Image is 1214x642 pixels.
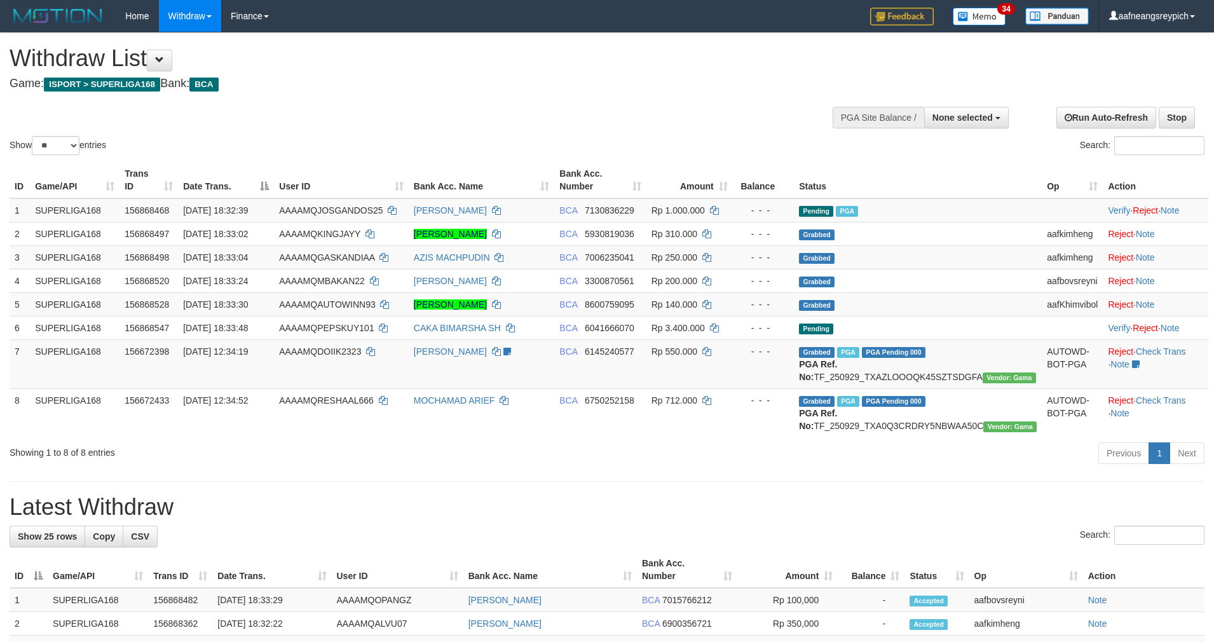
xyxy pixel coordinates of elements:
td: SUPERLIGA168 [30,339,119,388]
span: [DATE] 18:33:30 [183,299,248,310]
th: Balance: activate to sort column ascending [838,552,904,588]
th: Action [1083,552,1204,588]
div: - - - [738,251,789,264]
th: Bank Acc. Name: activate to sort column ascending [409,162,555,198]
div: - - - [738,275,789,287]
span: Copy 5930819036 to clipboard [585,229,634,239]
a: CSV [123,526,158,547]
td: 8 [10,388,30,437]
img: Feedback.jpg [870,8,934,25]
td: 1 [10,198,30,222]
td: Rp 350,000 [737,612,838,636]
span: Grabbed [799,347,835,358]
div: - - - [738,345,789,358]
a: Verify [1108,323,1130,333]
div: - - - [738,204,789,217]
a: Reject [1108,395,1133,406]
img: panduan.png [1025,8,1089,25]
span: Accepted [910,596,948,606]
td: 156868482 [148,588,212,612]
th: Game/API: activate to sort column ascending [30,162,119,198]
b: PGA Ref. No: [799,408,837,431]
td: 4 [10,269,30,292]
td: SUPERLIGA168 [30,198,119,222]
td: SUPERLIGA168 [30,269,119,292]
td: 2 [10,612,48,636]
input: Search: [1114,136,1204,155]
td: · · [1103,339,1208,388]
span: AAAAMQJOSGANDOS25 [279,205,383,215]
td: aafbovsreyni [1042,269,1103,292]
th: Status [794,162,1042,198]
a: Note [1136,299,1155,310]
a: Reject [1108,346,1133,357]
th: Trans ID: activate to sort column ascending [148,552,212,588]
td: aafbovsreyni [969,588,1083,612]
td: TF_250929_TXAZLOOOQK45SZTSDGFA [794,339,1042,388]
img: Button%20Memo.svg [953,8,1006,25]
span: Copy 3300870561 to clipboard [585,276,634,286]
h4: Game: Bank: [10,78,796,90]
td: · [1103,245,1208,269]
td: AUTOWD-BOT-PGA [1042,388,1103,437]
span: Copy 7006235041 to clipboard [585,252,634,263]
a: Note [1161,205,1180,215]
span: BCA [642,618,660,629]
th: ID [10,162,30,198]
td: 7 [10,339,30,388]
span: BCA [559,395,577,406]
span: Rp 550.000 [651,346,697,357]
span: 156868528 [125,299,169,310]
a: Reject [1108,252,1133,263]
a: Note [1136,252,1155,263]
div: - - - [738,228,789,240]
span: Rp 1.000.000 [651,205,705,215]
th: Game/API: activate to sort column ascending [48,552,148,588]
input: Search: [1114,526,1204,545]
a: [PERSON_NAME] [414,229,487,239]
a: Reject [1133,323,1158,333]
span: Copy 6750252158 to clipboard [585,395,634,406]
td: AUTOWD-BOT-PGA [1042,339,1103,388]
span: Copy 7015766212 to clipboard [662,595,712,605]
span: [DATE] 18:33:02 [183,229,248,239]
div: PGA Site Balance / [833,107,924,128]
span: None selected [932,113,993,123]
th: Bank Acc. Name: activate to sort column ascending [463,552,637,588]
span: 156868497 [125,229,169,239]
span: Copy 8600759095 to clipboard [585,299,634,310]
td: · · [1103,316,1208,339]
div: - - - [738,298,789,311]
span: Rp 712.000 [651,395,697,406]
a: Reject [1108,229,1133,239]
span: Grabbed [799,277,835,287]
a: [PERSON_NAME] [414,276,487,286]
td: AAAAMQALVU07 [332,612,463,636]
img: MOTION_logo.png [10,6,106,25]
a: MOCHAMAD ARIEF [414,395,495,406]
th: Bank Acc. Number: activate to sort column ascending [637,552,737,588]
td: aafkimheng [1042,222,1103,245]
span: BCA [559,252,577,263]
td: 2 [10,222,30,245]
span: Copy 6900356721 to clipboard [662,618,712,629]
a: AZIS MACHPUDIN [414,252,490,263]
span: 34 [997,3,1014,15]
a: Note [1161,323,1180,333]
button: None selected [924,107,1009,128]
th: Trans ID: activate to sort column ascending [119,162,178,198]
span: Vendor URL: https://trx31.1velocity.biz [983,372,1036,383]
span: Copy 7130836229 to clipboard [585,205,634,215]
span: AAAAMQGASKANDIAA [279,252,374,263]
td: SUPERLIGA168 [30,316,119,339]
span: CSV [131,531,149,542]
td: TF_250929_TXA0Q3CRDRY5NBWAA50C [794,388,1042,437]
td: 6 [10,316,30,339]
span: BCA [559,205,577,215]
span: Rp 200.000 [651,276,697,286]
a: Stop [1159,107,1195,128]
th: Date Trans.: activate to sort column ascending [212,552,331,588]
span: BCA [559,229,577,239]
td: 5 [10,292,30,316]
span: Rp 3.400.000 [651,323,705,333]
